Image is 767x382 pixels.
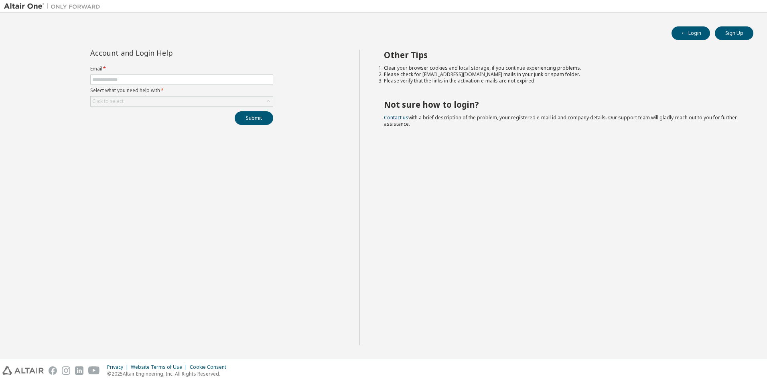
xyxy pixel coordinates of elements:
li: Please verify that the links in the activation e-mails are not expired. [384,78,739,84]
li: Clear your browser cookies and local storage, if you continue experiencing problems. [384,65,739,71]
div: Website Terms of Use [131,364,190,370]
img: linkedin.svg [75,366,83,375]
img: Altair One [4,2,104,10]
div: Cookie Consent [190,364,231,370]
a: Contact us [384,114,408,121]
button: Login [672,26,710,40]
div: Privacy [107,364,131,370]
label: Email [90,66,273,72]
img: youtube.svg [88,366,100,375]
img: altair_logo.svg [2,366,44,375]
label: Select what you need help with [90,87,273,94]
div: Click to select [91,97,273,106]
p: © 2025 Altair Engineering, Inc. All Rights Reserved. [107,370,231,377]
span: with a brief description of the problem, your registered e-mail id and company details. Our suppo... [384,114,737,127]
div: Click to select [92,98,124,105]
li: Please check for [EMAIL_ADDRESS][DOMAIN_NAME] mails in your junk or spam folder. [384,71,739,78]
img: facebook.svg [49,366,57,375]
div: Account and Login Help [90,50,237,56]
button: Submit [235,111,273,125]
img: instagram.svg [62,366,70,375]
h2: Other Tips [384,50,739,60]
h2: Not sure how to login? [384,99,739,110]
button: Sign Up [715,26,753,40]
